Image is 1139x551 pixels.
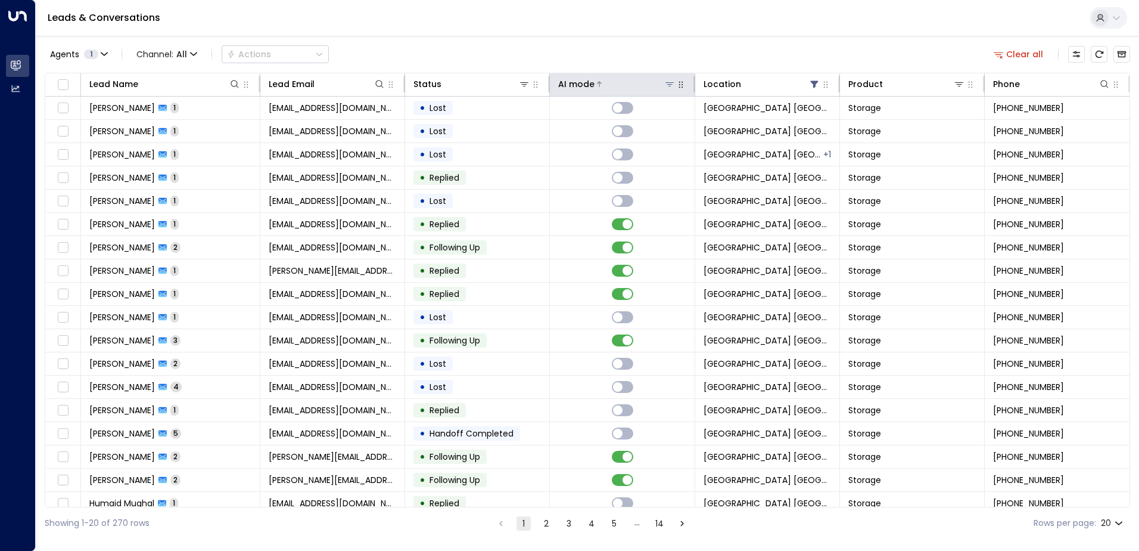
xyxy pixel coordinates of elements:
[430,288,459,300] span: Replied
[704,102,831,114] span: Space Station Kings Heath
[269,474,396,486] span: danicmooney@live.co.uk
[55,310,70,325] span: Toggle select row
[493,516,690,531] nav: pagination navigation
[269,404,396,416] span: iosiftodor@yahoo.fr
[652,516,667,531] button: Go to page 14
[84,49,98,59] span: 1
[170,382,182,392] span: 4
[55,101,70,116] span: Toggle select row
[704,125,831,137] span: Space Station Kings Heath
[413,77,530,91] div: Status
[419,354,425,374] div: •
[55,217,70,232] span: Toggle select row
[1034,517,1096,530] label: Rows per page:
[1101,515,1125,532] div: 20
[89,404,155,416] span: Iosif Todor
[55,287,70,302] span: Toggle select row
[55,194,70,209] span: Toggle select row
[55,450,70,465] span: Toggle select row
[558,77,595,91] div: AI mode
[848,218,881,230] span: Storage
[419,237,425,258] div: •
[993,77,1020,91] div: Phone
[269,102,396,114] span: ezatullah1766@gmail.com
[89,311,155,323] span: Justine Dempsey
[89,428,155,439] span: Olivia Carter
[430,358,446,370] span: Lost
[55,496,70,511] span: Toggle select row
[993,474,1064,486] span: +447874245819
[704,335,831,346] span: Space Station Kings Heath
[89,381,155,393] span: Sophie Roberts
[170,172,179,182] span: 1
[89,195,155,207] span: Katarzyna Kotlarz
[675,516,689,531] button: Go to next page
[993,125,1064,137] span: +447634875496
[848,77,965,91] div: Product
[55,264,70,278] span: Toggle select row
[170,126,179,136] span: 1
[269,288,396,300] span: e.a.dalton02@gmail.com
[993,172,1064,184] span: +447870911703
[55,357,70,372] span: Toggle select row
[430,404,459,416] span: Replied
[222,45,329,63] div: Button group with a nested menu
[993,148,1064,160] span: +447870911703
[430,381,446,393] span: Lost
[430,265,459,277] span: Replied
[89,125,155,137] span: Florence Cole
[993,358,1064,370] span: +447512751725
[584,516,599,531] button: Go to page 4
[89,102,155,114] span: Ezatullah Touryakhil
[704,77,741,91] div: Location
[419,261,425,281] div: •
[704,172,831,184] span: Space Station Kings Heath
[430,474,480,486] span: Following Up
[704,404,831,416] span: Space Station Kings Heath
[413,77,441,91] div: Status
[48,11,160,24] a: Leads & Conversations
[993,311,1064,323] span: +447707659389
[848,335,881,346] span: Storage
[269,242,396,253] span: josikyl@gmail.com
[89,148,155,160] span: Lisa Whitehouse
[848,451,881,463] span: Storage
[993,404,1064,416] span: +447851971132
[55,78,70,92] span: Toggle select all
[419,330,425,351] div: •
[430,335,480,346] span: Following Up
[993,218,1064,230] span: +441217447935
[269,148,396,160] span: ohmymage@yahoo.co.uk
[1091,46,1107,63] span: Refresh
[170,265,179,275] span: 1
[45,517,150,530] div: Showing 1-20 of 270 rows
[170,312,179,322] span: 1
[269,497,396,509] span: mughalhumaid@gmail.com
[89,218,155,230] span: Charles Conaty
[989,46,1048,63] button: Clear all
[848,102,881,114] span: Storage
[848,474,881,486] span: Storage
[607,516,621,531] button: Go to page 5
[89,335,155,346] span: Anthony Middleton
[55,473,70,488] span: Toggle select row
[848,242,881,253] span: Storage
[132,46,202,63] button: Channel:All
[430,451,480,463] span: Following Up
[848,288,881,300] span: Storage
[430,102,446,114] span: Lost
[89,77,241,91] div: Lead Name
[227,49,271,60] div: Actions
[269,451,396,463] span: edward.brick@balfourbeattyvinci.com
[430,195,446,207] span: Lost
[132,46,202,63] span: Channel:
[170,219,179,229] span: 1
[55,147,70,162] span: Toggle select row
[430,125,446,137] span: Lost
[993,77,1110,91] div: Phone
[848,404,881,416] span: Storage
[848,77,883,91] div: Product
[848,497,881,509] span: Storage
[89,451,155,463] span: Edward Brick
[823,148,831,160] div: Space Station Handsworth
